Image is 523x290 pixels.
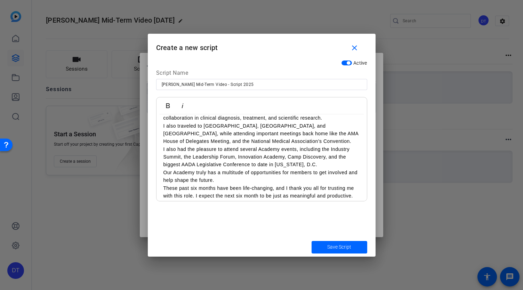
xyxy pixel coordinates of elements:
span: Active [353,60,367,66]
p: I also had the pleasure to attend several Academy events, including the Industry Summit, the Lead... [163,145,360,169]
div: Script Name [156,69,367,79]
p: Our Academy truly has a multitude of opportunities for members to get involved and help shape the... [163,169,360,184]
button: Save Script [312,241,367,253]
span: Save Script [327,243,351,251]
h1: Create a new script [148,34,376,56]
input: Enter Script Name [162,80,362,89]
mat-icon: close [350,44,359,53]
p: I also traveled to [GEOGRAPHIC_DATA], [GEOGRAPHIC_DATA], and [GEOGRAPHIC_DATA], while attending i... [163,122,360,145]
p: These past six months have been life-changing, and I thank you all for trusting me with this role... [163,184,360,200]
button: Bold (Ctrl+B) [161,99,175,113]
